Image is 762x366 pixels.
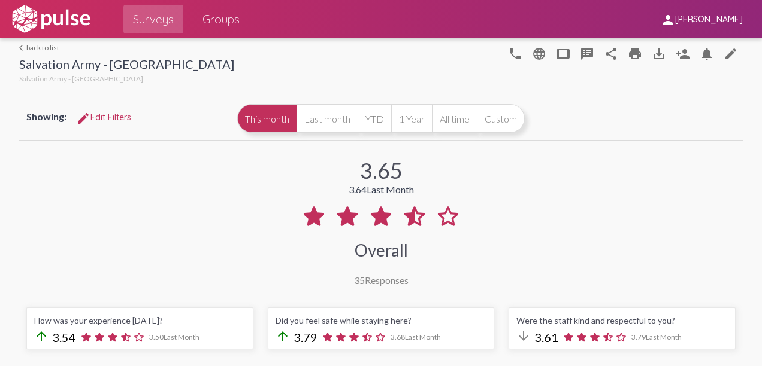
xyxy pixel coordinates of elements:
mat-icon: Download [652,47,666,61]
button: tablet [551,41,575,65]
span: 3.50 [149,333,199,341]
button: [PERSON_NAME] [651,8,752,30]
span: 3.79 [631,333,682,341]
img: white-logo.svg [10,4,92,34]
span: Salvation Army - [GEOGRAPHIC_DATA] [19,74,143,83]
div: 3.64 [349,184,414,195]
span: Surveys [133,8,174,30]
a: language [719,41,743,65]
button: Download [647,41,671,65]
button: speaker_notes [575,41,599,65]
span: 3.79 [294,330,317,344]
button: YTD [358,104,391,133]
button: Share [599,41,623,65]
span: Last Month [367,184,414,195]
mat-icon: tablet [556,47,570,61]
mat-icon: arrow_upward [34,329,49,343]
span: Last Month [646,333,682,341]
div: How was your experience [DATE]? [34,315,246,325]
mat-icon: language [508,47,522,61]
mat-icon: language [724,47,738,61]
button: Custom [477,104,525,133]
button: Last month [297,104,358,133]
span: 3.54 [52,330,76,344]
mat-icon: speaker_notes [580,47,594,61]
span: Last Month [164,333,199,341]
a: print [623,41,647,65]
mat-icon: arrow_back_ios [19,44,26,51]
span: Last Month [405,333,441,341]
a: back to list [19,43,234,52]
button: language [527,41,551,65]
button: 1 Year [391,104,432,133]
mat-icon: language [532,47,546,61]
div: Salvation Army - [GEOGRAPHIC_DATA] [19,57,234,74]
span: 3.61 [534,330,558,344]
div: 3.65 [360,157,403,184]
div: Were the staff kind and respectful to you? [516,315,728,325]
span: 35 [354,274,365,286]
div: Overall [355,240,408,260]
div: Did you feel safe while staying here? [276,315,487,325]
mat-icon: arrow_upward [276,329,290,343]
span: Edit Filters [76,112,131,123]
button: Person [671,41,695,65]
mat-icon: Person [676,47,690,61]
a: Surveys [123,5,183,33]
span: Showing: [26,111,66,122]
div: Responses [354,274,409,286]
mat-icon: Share [604,47,618,61]
span: [PERSON_NAME] [675,14,743,25]
mat-icon: print [628,47,642,61]
button: All time [432,104,477,133]
button: This month [237,104,297,133]
mat-icon: arrow_downward [516,329,531,343]
button: language [503,41,527,65]
mat-icon: Edit Filters [76,111,90,126]
a: Groups [193,5,249,33]
span: Groups [202,8,240,30]
button: Bell [695,41,719,65]
mat-icon: person [661,13,675,27]
span: 3.68 [391,333,441,341]
mat-icon: Bell [700,47,714,61]
button: Edit FiltersEdit Filters [66,106,141,128]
